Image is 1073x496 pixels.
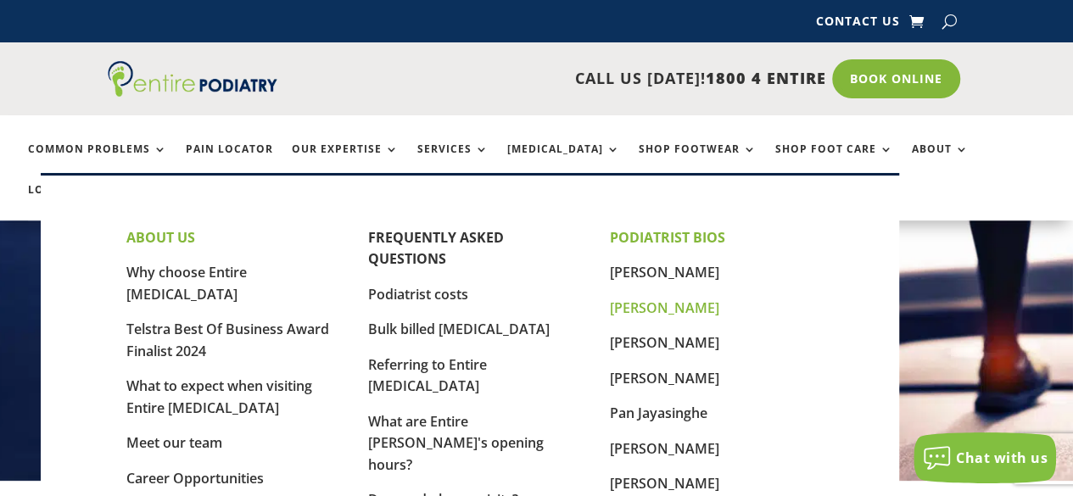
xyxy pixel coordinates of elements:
a: Our Expertise [292,143,399,180]
a: Common Problems [28,143,167,180]
a: Services [417,143,489,180]
a: Why choose Entire [MEDICAL_DATA] [126,263,247,304]
a: [MEDICAL_DATA] [507,143,620,180]
span: Chat with us [956,449,1048,467]
a: About [912,143,969,180]
button: Chat with us [914,432,1056,483]
a: Entire Podiatry [108,83,277,100]
span: 1800 4 ENTIRE [706,68,826,88]
a: Referring to Entire [MEDICAL_DATA] [368,355,487,396]
a: Contact Us [815,15,899,34]
strong: PODIATRIST BIOS [610,228,725,247]
a: [PERSON_NAME] [610,439,719,458]
a: Pan Jayasinghe [610,404,707,422]
a: [PERSON_NAME] [610,474,719,493]
a: [PERSON_NAME] [610,263,719,281]
a: [PERSON_NAME] [610,298,719,317]
a: What are Entire [PERSON_NAME]'s opening hours? [368,412,544,474]
a: Locations [28,184,113,220]
p: CALL US [DATE]! [300,68,826,90]
strong: ABOUT US [126,228,195,247]
a: Book Online [832,59,960,98]
a: Career Opportunities [126,469,264,488]
a: Bulk billed [MEDICAL_DATA] [368,320,550,338]
a: Meet our team [126,433,222,452]
a: FREQUENTLY ASKED QUESTIONS [368,228,504,269]
a: Podiatrist costs [368,285,468,304]
a: [PERSON_NAME] [610,333,719,352]
a: Shop Foot Care [775,143,893,180]
img: logo (1) [108,61,277,97]
a: Telstra Best Of Business Award Finalist 2024 [126,320,329,360]
a: [PERSON_NAME] [610,369,719,387]
a: Shop Footwear [639,143,757,180]
a: What to expect when visiting Entire [MEDICAL_DATA] [126,376,312,417]
a: Pain Locator [186,143,273,180]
